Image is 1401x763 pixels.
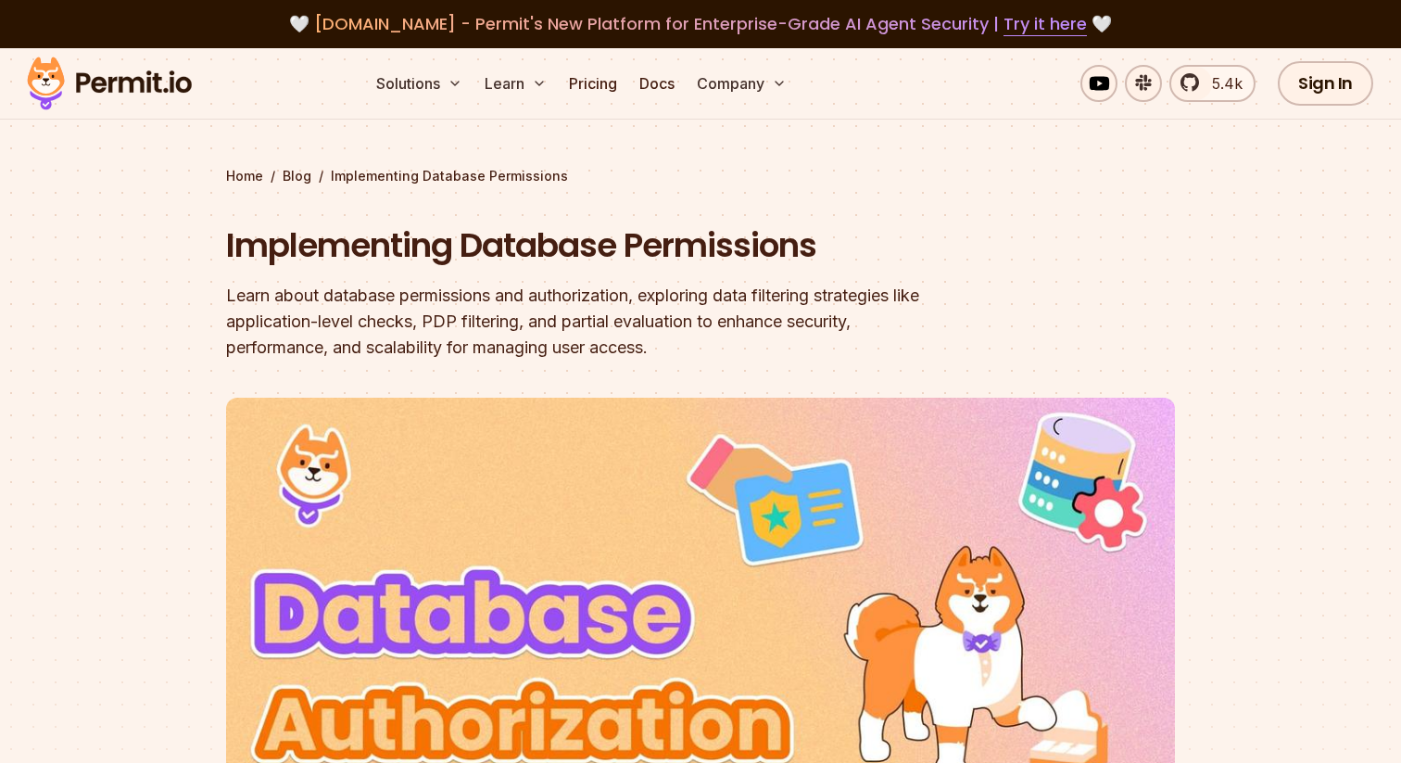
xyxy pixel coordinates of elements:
div: / / [226,167,1175,185]
a: 5.4k [1169,65,1256,102]
span: [DOMAIN_NAME] - Permit's New Platform for Enterprise-Grade AI Agent Security | [314,12,1087,35]
a: Pricing [562,65,625,102]
div: Learn about database permissions and authorization, exploring data filtering strategies like appl... [226,283,938,361]
a: Docs [632,65,682,102]
a: Sign In [1278,61,1373,106]
img: Permit logo [19,52,200,115]
span: 5.4k [1201,72,1243,95]
button: Company [689,65,794,102]
a: Try it here [1003,12,1087,36]
button: Learn [477,65,554,102]
h1: Implementing Database Permissions [226,223,938,269]
button: Solutions [369,65,470,102]
div: 🤍 🤍 [44,11,1357,37]
a: Home [226,167,263,185]
a: Blog [283,167,311,185]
